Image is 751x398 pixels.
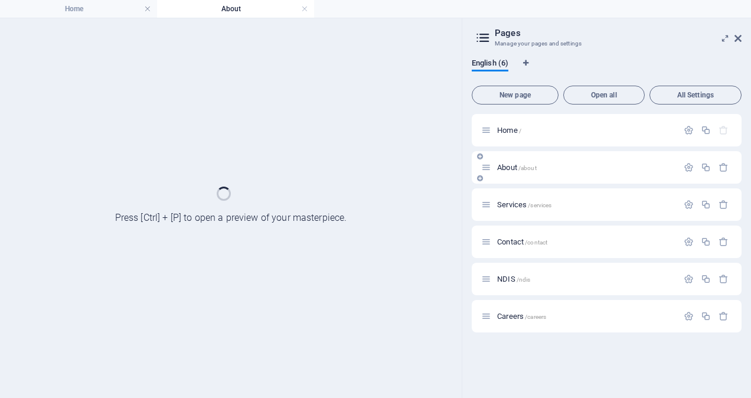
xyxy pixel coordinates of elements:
div: Contact/contact [494,238,678,246]
span: Click to open page [497,200,551,209]
div: Duplicate [701,274,711,284]
span: Click to open page [497,126,521,135]
div: Settings [684,125,694,135]
div: About/about [494,164,678,171]
span: Click to open page [497,237,547,246]
div: Home/ [494,126,678,134]
h4: About [157,2,314,15]
span: English (6) [472,56,508,73]
div: Settings [684,274,694,284]
h3: Manage your pages and settings [495,38,718,49]
div: Duplicate [701,237,711,247]
span: Open all [569,92,639,99]
span: /ndis [517,276,531,283]
button: Open all [563,86,645,105]
div: Settings [684,162,694,172]
div: Settings [684,237,694,247]
button: All Settings [649,86,742,105]
div: The startpage cannot be deleted [719,125,729,135]
div: Remove [719,162,729,172]
div: Duplicate [701,125,711,135]
span: Click to open page [497,163,537,172]
div: NDIS/ndis [494,275,678,283]
span: /contact [525,239,547,246]
span: New page [477,92,553,99]
span: /about [518,165,537,171]
div: Remove [719,274,729,284]
div: Services/services [494,201,678,208]
span: / [519,128,521,134]
div: Settings [684,311,694,321]
div: Duplicate [701,162,711,172]
span: All Settings [655,92,736,99]
div: Duplicate [701,311,711,321]
span: Click to open page [497,312,546,321]
div: Remove [719,237,729,247]
span: /careers [525,314,546,320]
div: Remove [719,311,729,321]
div: Remove [719,200,729,210]
div: Settings [684,200,694,210]
div: Careers/careers [494,312,678,320]
span: /services [528,202,551,208]
div: Duplicate [701,200,711,210]
button: New page [472,86,559,105]
div: Language Tabs [472,58,742,81]
span: Click to open page [497,275,530,283]
h2: Pages [495,28,742,38]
